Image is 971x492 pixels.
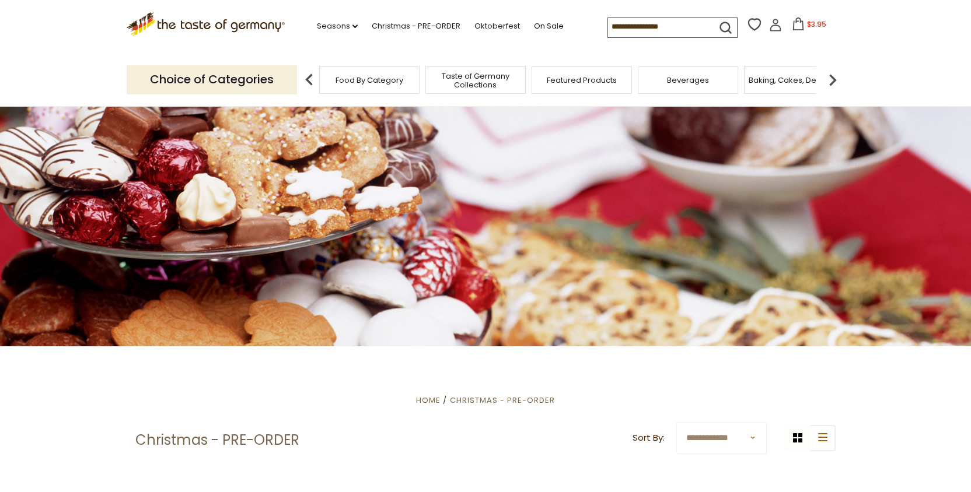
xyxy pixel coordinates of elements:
[534,20,564,33] a: On Sale
[336,76,403,85] a: Food By Category
[784,17,834,35] button: $3.95
[298,68,321,92] img: previous arrow
[127,65,297,94] p: Choice of Categories
[749,76,839,85] a: Baking, Cakes, Desserts
[807,19,826,29] span: $3.95
[474,20,520,33] a: Oktoberfest
[429,72,522,89] a: Taste of Germany Collections
[135,431,299,449] h1: Christmas - PRE-ORDER
[633,431,665,445] label: Sort By:
[821,68,844,92] img: next arrow
[372,20,460,33] a: Christmas - PRE-ORDER
[416,395,441,406] a: Home
[547,76,617,85] a: Featured Products
[317,20,358,33] a: Seasons
[450,395,555,406] a: Christmas - PRE-ORDER
[667,76,709,85] a: Beverages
